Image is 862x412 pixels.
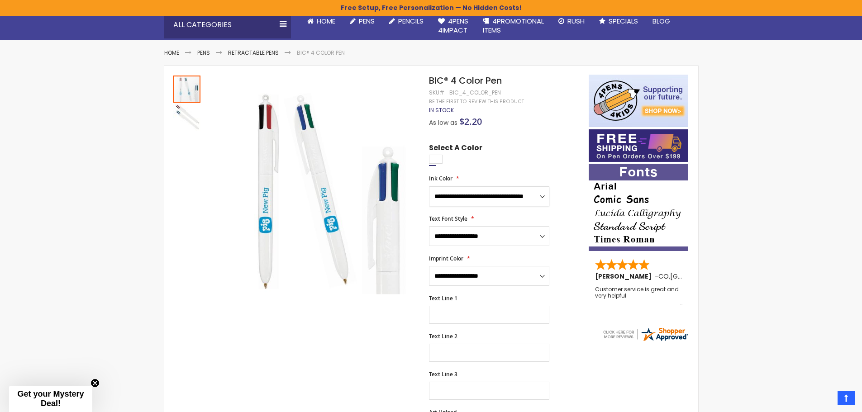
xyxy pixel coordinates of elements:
[359,16,375,26] span: Pens
[429,155,443,164] div: White
[476,11,551,41] a: 4PROMOTIONALITEMS
[210,88,417,294] img: BIC® 4 Color Pen
[343,11,382,31] a: Pens
[164,11,291,38] div: All Categories
[429,294,457,302] span: Text Line 1
[173,104,200,131] img: BIC® 4 Color Pen
[398,16,424,26] span: Pencils
[429,370,457,378] span: Text Line 3
[449,89,501,96] div: bic_4_color_pen
[429,143,482,155] span: Select A Color
[429,255,463,262] span: Imprint Color
[228,49,279,57] a: Retractable Pens
[595,286,683,306] div: Customer service is great and very helpful
[655,272,737,281] span: - ,
[459,115,482,128] span: $2.20
[645,11,677,31] a: Blog
[589,129,688,162] img: Free shipping on orders over $199
[429,106,454,114] span: In stock
[431,11,476,41] a: 4Pens4impact
[589,164,688,251] img: font-personalization-examples
[483,16,544,35] span: 4PROMOTIONAL ITEMS
[438,16,468,35] span: 4Pens 4impact
[652,16,670,26] span: Blog
[567,16,585,26] span: Rush
[317,16,335,26] span: Home
[838,391,855,405] a: Top
[297,49,345,57] li: BIC® 4 Color Pen
[429,118,457,127] span: As low as
[90,379,100,388] button: Close teaser
[589,75,688,127] img: 4pens 4 kids
[602,326,689,342] img: 4pens.com widget logo
[9,386,92,412] div: Get your Mystery Deal!Close teaser
[551,11,592,31] a: Rush
[429,107,454,114] div: Availability
[173,75,201,103] div: BIC® 4 Color Pen
[670,272,737,281] span: [GEOGRAPHIC_DATA]
[429,98,524,105] a: Be the first to review this product
[429,175,452,182] span: Ink Color
[382,11,431,31] a: Pencils
[429,89,446,96] strong: SKU
[429,74,502,87] span: BIC® 4 Color Pen
[602,336,689,344] a: 4pens.com certificate URL
[197,49,210,57] a: Pens
[592,11,645,31] a: Specials
[658,272,669,281] span: CO
[609,16,638,26] span: Specials
[17,389,84,408] span: Get your Mystery Deal!
[429,215,467,223] span: Text Font Style
[164,49,179,57] a: Home
[429,332,457,340] span: Text Line 2
[300,11,343,31] a: Home
[173,103,200,131] div: BIC® 4 Color Pen
[595,272,655,281] span: [PERSON_NAME]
